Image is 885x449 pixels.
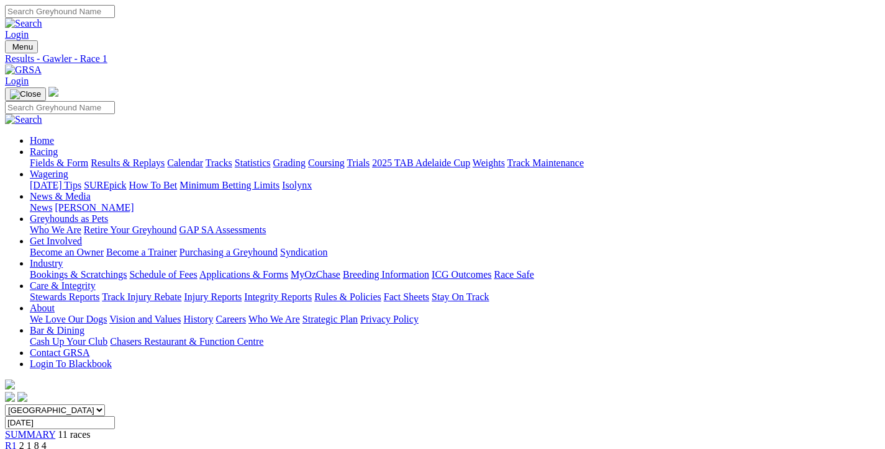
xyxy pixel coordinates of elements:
[167,158,203,168] a: Calendar
[5,380,15,389] img: logo-grsa-white.png
[10,89,41,99] img: Close
[5,392,15,402] img: facebook.svg
[30,291,99,302] a: Stewards Reports
[30,336,107,347] a: Cash Up Your Club
[216,314,246,324] a: Careers
[5,429,55,440] a: SUMMARY
[30,225,81,235] a: Who We Are
[58,429,90,440] span: 11 races
[507,158,584,168] a: Track Maintenance
[5,40,38,53] button: Toggle navigation
[12,42,33,51] span: Menu
[55,202,134,213] a: [PERSON_NAME]
[30,247,104,257] a: Become an Owner
[179,225,266,235] a: GAP SA Assessments
[179,180,279,190] a: Minimum Betting Limits
[343,269,429,280] a: Breeding Information
[91,158,165,168] a: Results & Replays
[30,202,880,213] div: News & Media
[273,158,306,168] a: Grading
[5,64,42,76] img: GRSA
[30,180,81,190] a: [DATE] Tips
[291,269,340,280] a: MyOzChase
[5,29,29,40] a: Login
[5,87,46,101] button: Toggle navigation
[30,269,880,280] div: Industry
[30,247,880,258] div: Get Involved
[183,314,213,324] a: History
[30,358,112,369] a: Login To Blackbook
[314,291,381,302] a: Rules & Policies
[30,280,96,291] a: Care & Integrity
[30,158,880,169] div: Racing
[244,291,312,302] a: Integrity Reports
[5,101,115,114] input: Search
[110,336,263,347] a: Chasers Restaurant & Function Centre
[30,347,89,358] a: Contact GRSA
[5,5,115,18] input: Search
[206,158,232,168] a: Tracks
[30,325,84,336] a: Bar & Dining
[179,247,278,257] a: Purchasing a Greyhound
[30,191,91,202] a: News & Media
[5,416,115,429] input: Select date
[308,158,345,168] a: Coursing
[30,158,88,168] a: Fields & Form
[280,247,327,257] a: Syndication
[30,314,880,325] div: About
[5,76,29,86] a: Login
[248,314,300,324] a: Who We Are
[30,213,108,224] a: Greyhounds as Pets
[30,258,63,269] a: Industry
[106,247,177,257] a: Become a Trainer
[372,158,470,168] a: 2025 TAB Adelaide Cup
[84,180,126,190] a: SUREpick
[30,135,54,146] a: Home
[30,225,880,236] div: Greyhounds as Pets
[30,202,52,213] a: News
[30,146,58,157] a: Racing
[102,291,181,302] a: Track Injury Rebate
[199,269,288,280] a: Applications & Forms
[48,87,58,97] img: logo-grsa-white.png
[494,269,533,280] a: Race Safe
[235,158,271,168] a: Statistics
[30,269,127,280] a: Bookings & Scratchings
[30,291,880,303] div: Care & Integrity
[30,303,55,313] a: About
[30,180,880,191] div: Wagering
[109,314,181,324] a: Vision and Values
[347,158,370,168] a: Trials
[84,225,177,235] a: Retire Your Greyhound
[384,291,429,302] a: Fact Sheets
[30,336,880,347] div: Bar & Dining
[30,169,68,179] a: Wagering
[30,236,82,246] a: Get Involved
[5,53,880,64] a: Results - Gawler - Race 1
[5,114,42,125] img: Search
[5,18,42,29] img: Search
[17,392,27,402] img: twitter.svg
[473,158,505,168] a: Weights
[432,291,489,302] a: Stay On Track
[282,180,312,190] a: Isolynx
[30,314,107,324] a: We Love Our Dogs
[129,180,178,190] a: How To Bet
[129,269,197,280] a: Schedule of Fees
[302,314,358,324] a: Strategic Plan
[184,291,242,302] a: Injury Reports
[360,314,419,324] a: Privacy Policy
[432,269,491,280] a: ICG Outcomes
